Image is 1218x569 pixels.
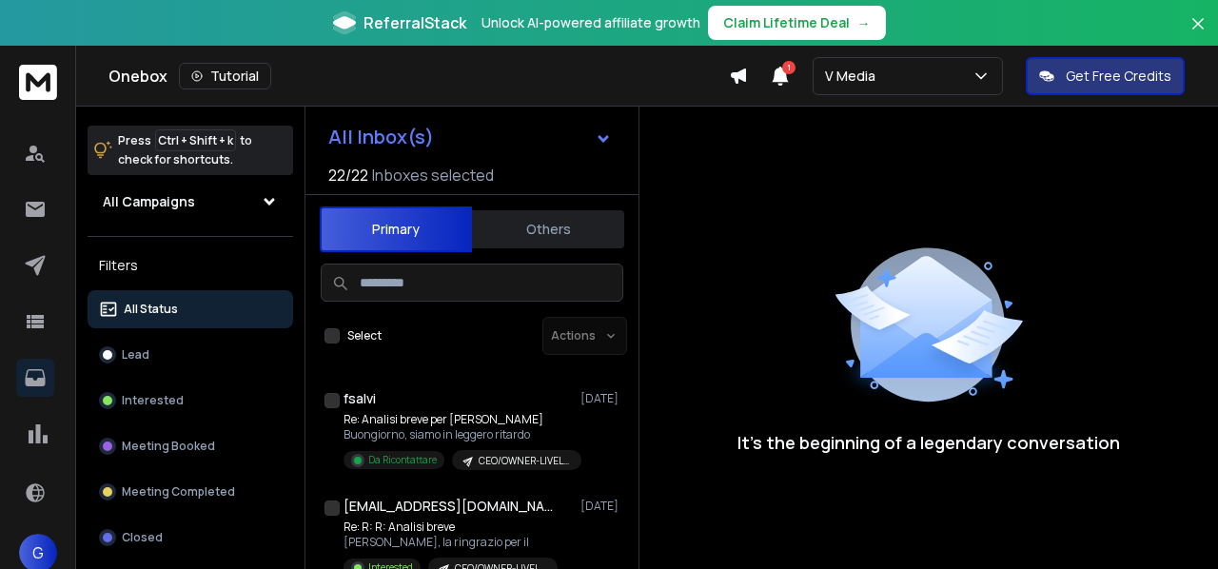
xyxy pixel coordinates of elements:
h3: Inboxes selected [372,164,494,186]
p: Meeting Booked [122,439,215,454]
button: Claim Lifetime Deal→ [708,6,886,40]
label: Select [347,328,382,343]
p: Da Ricontattare [368,453,437,467]
h3: Filters [88,252,293,279]
p: Unlock AI-powered affiliate growth [481,13,700,32]
p: [DATE] [580,499,623,514]
button: All Campaigns [88,183,293,221]
h1: All Campaigns [103,192,195,211]
button: Interested [88,382,293,420]
button: All Status [88,290,293,328]
p: It’s the beginning of a legendary conversation [737,429,1120,456]
p: Re: Analisi breve per [PERSON_NAME] [344,412,572,427]
span: Ctrl + Shift + k [155,129,236,151]
p: Buongiorno, siamo in leggero ritardo [344,427,572,442]
button: Others [472,208,624,250]
button: Meeting Completed [88,473,293,511]
h1: [EMAIL_ADDRESS][DOMAIN_NAME] [344,497,553,516]
p: CEO/OWNER-LIVELLO 3 - CONSAPEVOLE DEL PROBLEMA-PERSONALIZZAZIONI TARGET A(51-250)-TEST 2 [479,454,570,468]
span: 22 / 22 [328,164,368,186]
button: Lead [88,336,293,374]
p: Lead [122,347,149,363]
p: Re: R: R: Analisi breve [344,520,558,535]
div: Onebox [108,63,729,89]
span: 1 [782,61,796,74]
h1: All Inbox(s) [328,128,434,147]
button: Primary [320,206,472,252]
p: V Media [825,67,883,86]
button: Closed [88,519,293,557]
p: Get Free Credits [1066,67,1171,86]
span: → [857,13,871,32]
button: Tutorial [179,63,271,89]
p: Press to check for shortcuts. [118,131,252,169]
p: Closed [122,530,163,545]
button: Close banner [1186,11,1210,57]
p: Meeting Completed [122,484,235,500]
span: ReferralStack [363,11,466,34]
p: [DATE] [580,391,623,406]
h1: fsalvi [344,389,376,408]
p: Interested [122,393,184,408]
button: Meeting Booked [88,427,293,465]
p: All Status [124,302,178,317]
p: [PERSON_NAME], la ringrazio per il [344,535,558,550]
button: All Inbox(s) [313,118,627,156]
button: Get Free Credits [1026,57,1185,95]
